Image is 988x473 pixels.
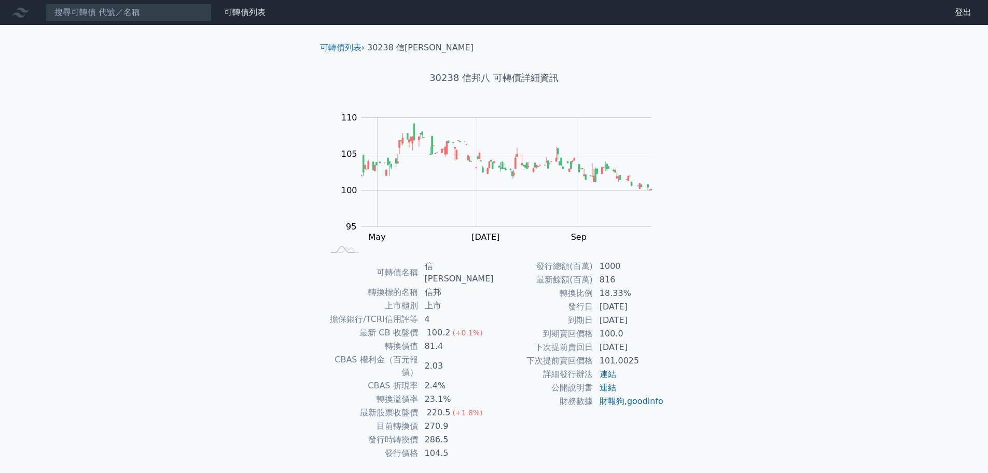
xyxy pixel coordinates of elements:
td: 1000 [593,260,664,273]
td: 286.5 [419,433,494,447]
td: 轉換價值 [324,340,419,353]
td: 到期日 [494,314,593,327]
tspan: May [369,232,386,242]
td: [DATE] [593,341,664,354]
td: 轉換溢價率 [324,393,419,406]
td: 信[PERSON_NAME] [419,260,494,286]
td: [DATE] [593,300,664,314]
td: 轉換比例 [494,287,593,300]
span: (+1.8%) [452,409,482,417]
td: 公開說明書 [494,381,593,395]
span: (+0.1%) [452,329,482,337]
td: 擔保銀行/TCRI信用評等 [324,313,419,326]
td: 23.1% [419,393,494,406]
td: 270.9 [419,420,494,433]
td: [DATE] [593,314,664,327]
tspan: 105 [341,149,357,159]
td: 發行日 [494,300,593,314]
td: 下次提前賣回價格 [494,354,593,368]
td: 目前轉換價 [324,420,419,433]
td: 18.33% [593,287,664,300]
td: 100.0 [593,327,664,341]
tspan: [DATE] [471,232,499,242]
td: 104.5 [419,447,494,460]
a: 登出 [947,4,980,21]
tspan: 100 [341,185,357,195]
td: 發行價格 [324,447,419,460]
a: 連結 [600,369,616,379]
a: 財報狗 [600,396,624,406]
tspan: 95 [346,222,356,232]
div: 100.2 [425,327,453,339]
td: 發行總額(百萬) [494,260,593,273]
td: 轉換標的名稱 [324,286,419,299]
td: 到期賣回價格 [494,327,593,341]
td: 最新 CB 收盤價 [324,326,419,340]
a: goodinfo [627,396,663,406]
td: 發行時轉換價 [324,433,419,447]
h1: 30238 信邦八 可轉債詳細資訊 [312,71,677,85]
td: , [593,395,664,408]
td: 上市櫃別 [324,299,419,313]
li: › [320,42,365,54]
div: 220.5 [425,407,453,419]
td: 上市 [419,299,494,313]
a: 可轉債列表 [320,43,361,52]
a: 連結 [600,383,616,393]
td: 2.4% [419,379,494,393]
tspan: 110 [341,113,357,123]
td: 2.03 [419,353,494,379]
g: Chart [336,113,667,242]
td: 816 [593,273,664,287]
td: 下次提前賣回日 [494,341,593,354]
a: 可轉債列表 [224,7,266,17]
input: 搜尋可轉債 代號／名稱 [46,4,212,21]
td: CBAS 權利金（百元報價） [324,353,419,379]
td: 詳細發行辦法 [494,368,593,381]
td: 最新股票收盤價 [324,406,419,420]
td: CBAS 折現率 [324,379,419,393]
tspan: Sep [571,232,587,242]
td: 4 [419,313,494,326]
td: 財務數據 [494,395,593,408]
td: 信邦 [419,286,494,299]
td: 最新餘額(百萬) [494,273,593,287]
td: 可轉債名稱 [324,260,419,286]
td: 81.4 [419,340,494,353]
td: 101.0025 [593,354,664,368]
li: 30238 信[PERSON_NAME] [367,42,474,54]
